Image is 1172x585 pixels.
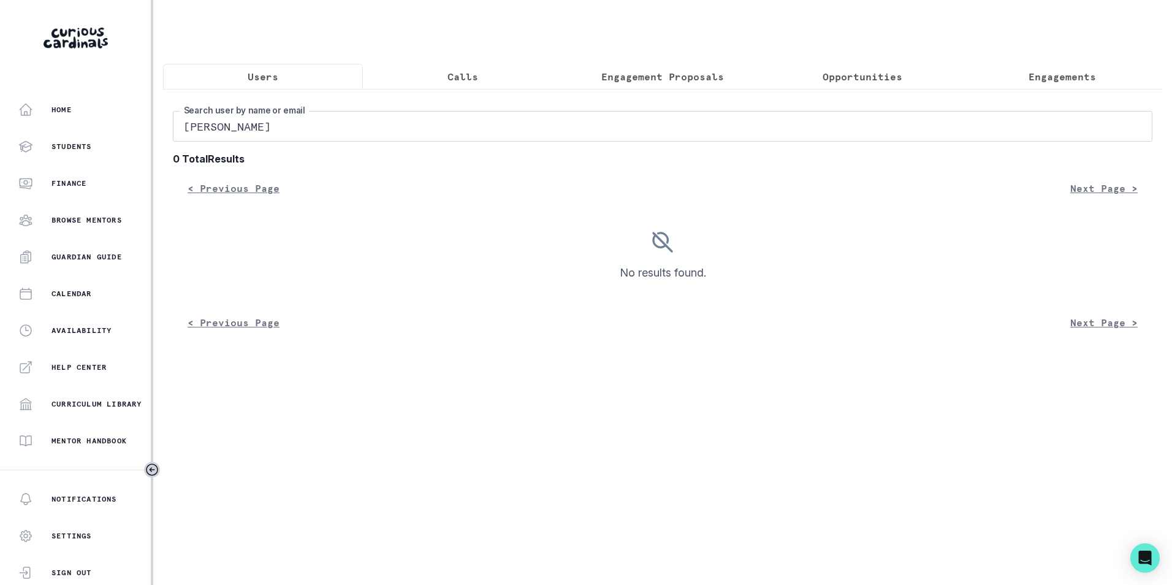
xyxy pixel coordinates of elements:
p: Calls [447,69,478,84]
button: Toggle sidebar [144,462,160,478]
p: Mentor Handbook [51,436,127,446]
img: Curious Cardinals Logo [44,28,108,48]
p: Browse Mentors [51,215,122,225]
p: Calendar [51,289,92,299]
p: Availability [51,326,112,335]
p: Sign Out [51,568,92,578]
p: Engagement Proposals [601,69,724,84]
p: Notifications [51,494,117,504]
p: Opportunities [823,69,902,84]
p: Settings [51,531,92,541]
p: No results found. [620,264,706,281]
button: Next Page > [1056,310,1152,335]
p: Help Center [51,362,107,372]
p: Curriculum Library [51,399,142,409]
button: Next Page > [1056,176,1152,201]
p: Finance [51,178,86,188]
button: < Previous Page [173,310,294,335]
b: 0 Total Results [173,151,1152,166]
p: Engagements [1029,69,1096,84]
p: Guardian Guide [51,252,122,262]
p: Home [51,105,72,115]
p: Students [51,142,92,151]
p: Users [248,69,278,84]
button: < Previous Page [173,176,294,201]
div: Open Intercom Messenger [1130,543,1160,573]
